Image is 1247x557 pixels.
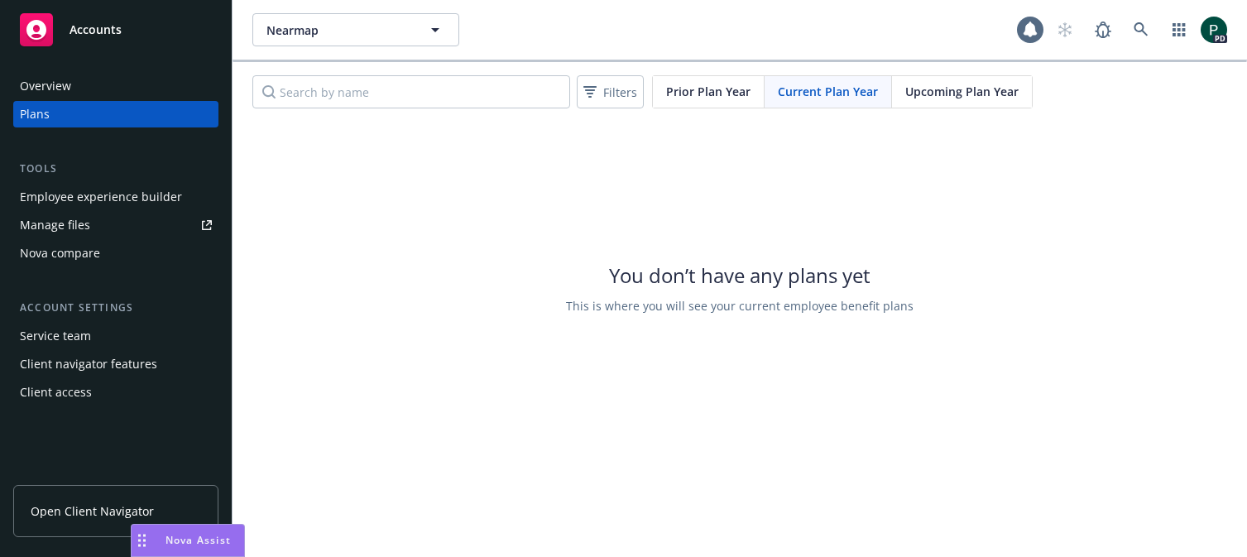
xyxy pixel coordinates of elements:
span: This is where you will see your current employee benefit plans [566,297,914,315]
div: Service team [20,323,91,349]
div: Employee experience builder [20,184,182,210]
a: Plans [13,101,218,127]
a: Client access [13,379,218,406]
a: Search [1125,13,1158,46]
img: photo [1201,17,1227,43]
a: Service team [13,323,218,349]
a: Accounts [13,7,218,53]
a: Report a Bug [1086,13,1120,46]
a: Start snowing [1048,13,1082,46]
span: Current Plan Year [778,83,878,100]
a: Nova compare [13,240,218,266]
span: Filters [603,84,637,101]
span: Nova Assist [165,533,231,547]
a: Switch app [1163,13,1196,46]
span: Filters [580,80,640,104]
span: Prior Plan Year [666,83,751,100]
div: Drag to move [132,525,152,556]
input: Search by name [252,75,570,108]
button: Filters [577,75,644,108]
div: Client access [20,379,92,406]
span: Nearmap [266,22,410,39]
div: Account settings [13,300,218,316]
div: Overview [20,73,71,99]
a: Overview [13,73,218,99]
span: Upcoming Plan Year [905,83,1019,100]
div: Plans [20,101,50,127]
a: Employee experience builder [13,184,218,210]
button: Nearmap [252,13,459,46]
div: Manage files [20,212,90,238]
div: Client navigator features [20,351,157,377]
span: Open Client Navigator [31,502,154,520]
span: You don’t have any plans yet [609,262,871,289]
div: Nova compare [20,240,100,266]
a: Manage files [13,212,218,238]
a: Client navigator features [13,351,218,377]
span: Accounts [70,23,122,36]
button: Nova Assist [131,524,245,557]
div: Tools [13,161,218,177]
